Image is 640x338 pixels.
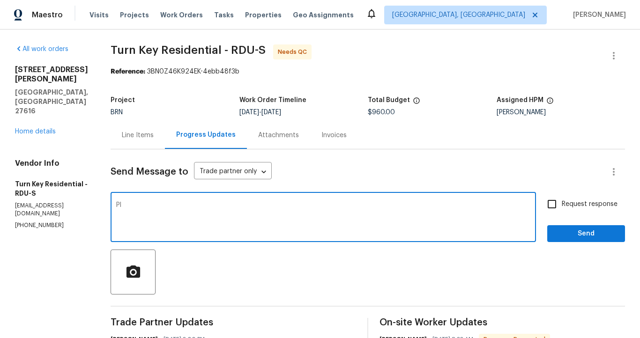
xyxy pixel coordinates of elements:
div: Invoices [321,131,347,140]
h5: Total Budget [368,97,410,103]
h5: [GEOGRAPHIC_DATA], [GEOGRAPHIC_DATA] 27616 [15,88,88,116]
span: On-site Worker Updates [380,318,625,327]
span: Work Orders [160,10,203,20]
span: $960.00 [368,109,395,116]
span: - [239,109,281,116]
span: BRN [111,109,123,116]
div: Trade partner only [194,164,272,180]
h5: Project [111,97,135,103]
span: Request response [562,199,618,209]
span: The hpm assigned to this work order. [546,97,554,109]
span: The total cost of line items that have been proposed by Opendoor. This sum includes line items th... [413,97,420,109]
span: Maestro [32,10,63,20]
span: Send [555,228,618,240]
span: Visits [89,10,109,20]
div: Line Items [122,131,154,140]
button: Send [547,225,625,242]
b: Reference: [111,68,145,75]
span: Trade Partner Updates [111,318,356,327]
span: Send Message to [111,167,188,176]
p: [EMAIL_ADDRESS][DOMAIN_NAME] [15,202,88,218]
span: Turn Key Residential - RDU-S [111,44,266,56]
h5: Assigned HPM [497,97,543,103]
h2: [STREET_ADDRESS][PERSON_NAME] [15,65,88,84]
div: 3BN0Z46K924EK-4ebb48f3b [111,67,625,76]
a: Home details [15,128,56,135]
span: Properties [245,10,282,20]
div: Attachments [258,131,299,140]
h5: Work Order Timeline [239,97,306,103]
span: [GEOGRAPHIC_DATA], [GEOGRAPHIC_DATA] [392,10,525,20]
a: All work orders [15,46,68,52]
span: [PERSON_NAME] [569,10,626,20]
span: Needs QC [278,47,311,57]
h5: Turn Key Residential - RDU-S [15,179,88,198]
span: [DATE] [239,109,259,116]
div: Progress Updates [176,130,236,140]
span: Geo Assignments [293,10,354,20]
p: [PHONE_NUMBER] [15,221,88,229]
h4: Vendor Info [15,159,88,168]
span: [DATE] [261,109,281,116]
textarea: Pl [116,202,530,235]
span: Projects [120,10,149,20]
div: [PERSON_NAME] [497,109,625,116]
span: Tasks [214,12,234,18]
